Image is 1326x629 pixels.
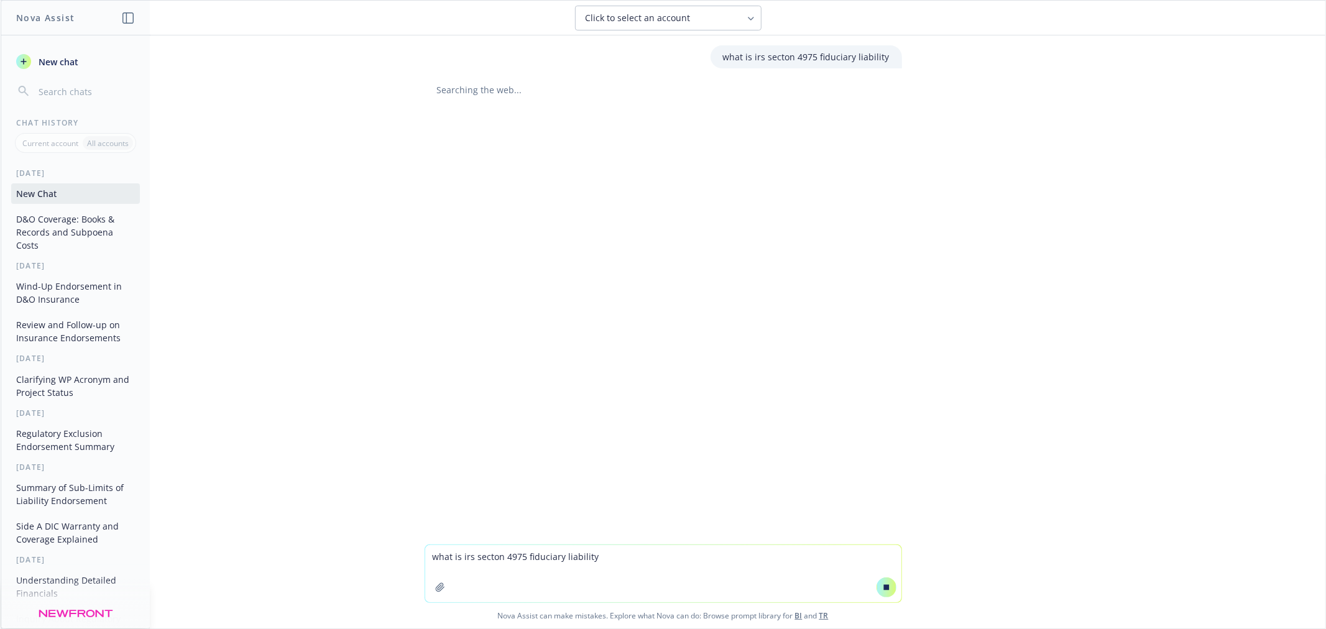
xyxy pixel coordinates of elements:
[11,50,140,73] button: New chat
[723,50,890,63] p: what is irs secton 4975 fiduciary liability
[11,209,140,255] button: D&O Coverage: Books & Records and Subpoena Costs
[575,6,762,30] button: Click to select an account
[11,314,140,348] button: Review and Follow-up on Insurance Endorsements
[11,423,140,457] button: Regulatory Exclusion Endorsement Summary
[795,610,803,621] a: BI
[1,554,150,565] div: [DATE]
[819,610,829,621] a: TR
[16,11,75,24] h1: Nova Assist
[1,117,150,128] div: Chat History
[11,369,140,403] button: Clarifying WP Acronym and Project Status
[22,138,78,149] p: Current account
[425,83,902,96] div: Searching the web...
[11,183,140,204] button: New Chat
[11,276,140,310] button: Wind-Up Endorsement in D&O Insurance
[87,138,129,149] p: All accounts
[586,12,691,24] span: Click to select an account
[6,603,1320,628] span: Nova Assist can make mistakes. Explore what Nova can do: Browse prompt library for and
[1,462,150,472] div: [DATE]
[11,516,140,549] button: Side A DIC Warranty and Coverage Explained
[1,353,150,364] div: [DATE]
[11,570,140,604] button: Understanding Detailed Financials
[36,55,78,68] span: New chat
[1,260,150,271] div: [DATE]
[1,408,150,418] div: [DATE]
[36,83,135,100] input: Search chats
[1,168,150,178] div: [DATE]
[11,477,140,511] button: Summary of Sub-Limits of Liability Endorsement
